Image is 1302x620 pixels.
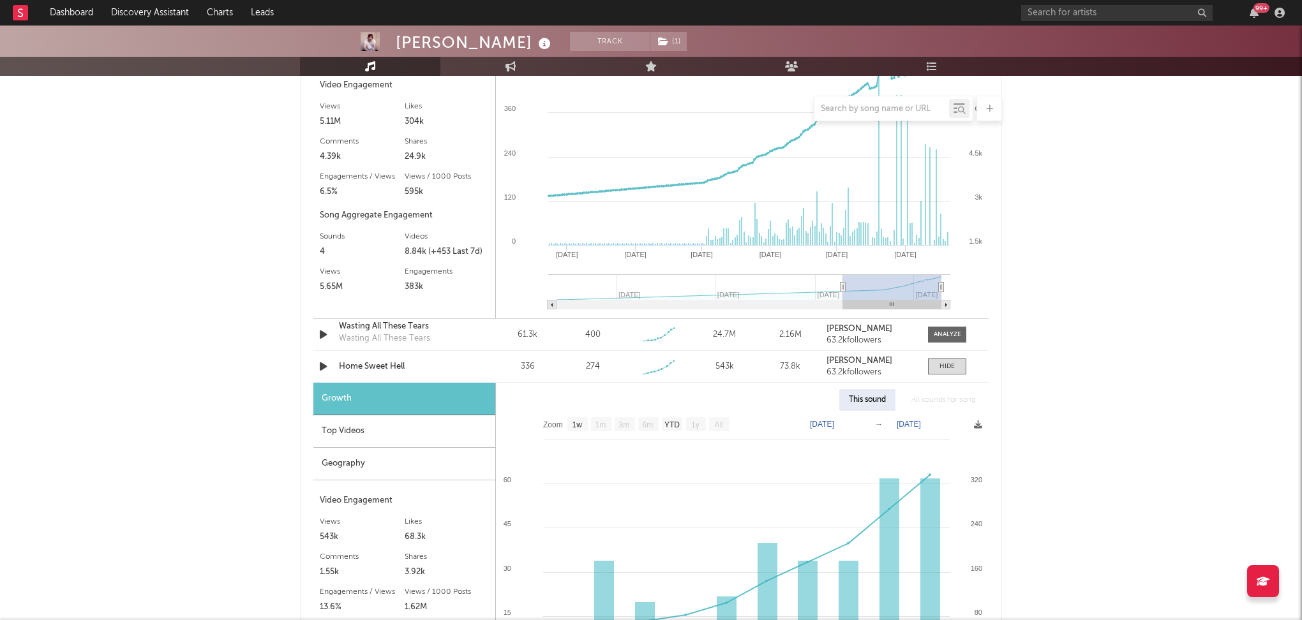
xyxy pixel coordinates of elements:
div: Shares [405,134,490,149]
text: YTD [664,420,680,429]
div: 68.3k [405,529,490,545]
div: 8.84k (+453 Last 7d) [405,244,490,260]
text: [DATE] [556,251,578,258]
div: Videos [405,229,490,244]
div: Engagements / Views [320,584,405,600]
div: 2.16M [761,328,820,341]
text: [DATE] [624,251,647,258]
span: ( 1 ) [650,32,687,51]
text: 240 [971,520,982,528]
div: Engagements [405,264,490,279]
text: [DATE] [826,251,848,258]
div: 63.2k followers [827,336,915,345]
text: 1w [572,420,583,429]
div: Growth [313,383,495,415]
div: Top Videos [313,415,495,448]
div: Views / 1000 Posts [405,169,490,184]
button: Track [570,32,650,51]
text: 1y [691,420,700,429]
div: Comments [320,549,405,565]
div: Likes [405,514,490,529]
div: All sounds for song [902,389,985,411]
strong: [PERSON_NAME] [827,325,892,333]
div: Views [320,264,405,279]
input: Search by song name or URL [814,104,949,114]
div: 336 [498,360,557,373]
div: Views [320,514,405,529]
div: This sound [839,389,895,411]
text: 60 [504,476,511,483]
div: 5.11M [320,114,405,129]
div: 1.55k [320,565,405,580]
button: 99+ [1250,8,1259,18]
input: Search for artists [1021,5,1213,21]
div: 543k [695,360,754,373]
div: 4 [320,244,405,260]
div: 61.3k [498,328,557,341]
text: 6m [643,420,654,429]
div: 400 [585,328,601,341]
div: 24.7M [695,328,754,341]
text: 120 [504,193,516,201]
div: 304k [405,114,490,129]
div: 13.6% [320,600,405,615]
div: 3.92k [405,565,490,580]
text: All [714,420,722,429]
div: 274 [586,360,600,373]
text: 1.5k [969,237,982,245]
div: Geography [313,448,495,480]
text: 320 [971,476,982,483]
text: Zoom [543,420,563,429]
text: 80 [975,609,982,616]
div: Wasting All These Tears [339,332,430,345]
div: 6.5% [320,184,405,200]
strong: [PERSON_NAME] [827,357,892,365]
div: 63.2k followers [827,368,915,377]
text: 45 [504,520,511,528]
div: Video Engagement [320,78,489,93]
text: [DATE] [894,251,917,258]
text: 160 [971,565,982,572]
text: 1m [595,420,606,429]
text: [DATE] [810,420,834,429]
text: 240 [504,149,516,157]
button: (1) [650,32,687,51]
div: Comments [320,134,405,149]
div: Video Engagement [320,493,489,508]
text: 3m [619,420,630,429]
div: 543k [320,529,405,545]
a: [PERSON_NAME] [827,357,915,365]
div: 383k [405,279,490,295]
a: [PERSON_NAME] [827,325,915,334]
div: 99 + [1253,3,1269,13]
text: 30 [504,565,511,572]
a: Home Sweet Hell [339,360,472,373]
div: Views / 1000 Posts [405,584,490,600]
text: [DATE] [691,251,713,258]
a: Wasting All These Tears [339,320,472,333]
text: [DATE] [759,251,782,258]
div: 24.9k [405,149,490,165]
div: 1.62M [405,600,490,615]
div: Song Aggregate Engagement [320,208,489,223]
text: 0 [512,237,516,245]
text: 3k [975,193,982,201]
div: [PERSON_NAME] [396,32,554,53]
text: 15 [504,609,511,616]
div: 5.65M [320,279,405,295]
text: 4.5k [969,149,982,157]
div: Sounds [320,229,405,244]
div: 4.39k [320,149,405,165]
text: → [875,420,883,429]
div: 595k [405,184,490,200]
div: 73.8k [761,360,820,373]
div: Shares [405,549,490,565]
div: Engagements / Views [320,169,405,184]
text: [DATE] [897,420,921,429]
